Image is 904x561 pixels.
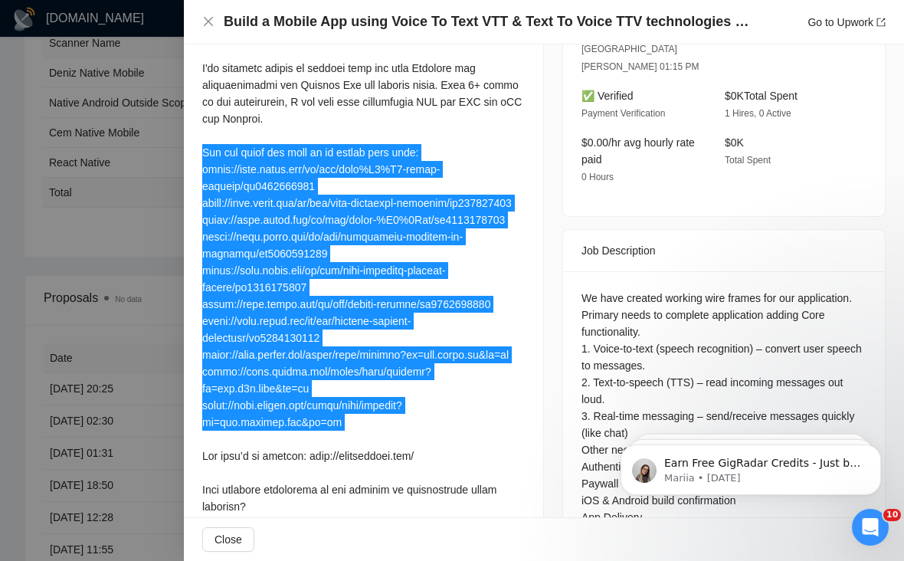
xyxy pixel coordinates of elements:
div: We have created working wire frames for our application. Primary needs to complete application ad... [581,290,866,559]
span: $0K [725,136,744,149]
span: $0.00/hr avg hourly rate paid [581,136,695,166]
span: Close [215,531,242,548]
button: Close [202,15,215,28]
iframe: Intercom notifications message [598,412,904,520]
h4: Build a Mobile App using Voice To Text VTT & Text To Voice TTV technologies for iOS and Android. [224,12,752,31]
iframe: Intercom live chat [852,509,889,546]
span: $0K Total Spent [725,90,798,102]
a: Go to Upworkexport [807,16,886,28]
span: export [876,18,886,27]
span: 0 Hours [581,172,614,182]
span: Payment Verification [581,108,665,119]
button: Close [202,527,254,552]
span: 1 Hires, 0 Active [725,108,791,119]
span: close [202,15,215,28]
span: Total Spent [725,155,771,166]
span: 10 [883,509,901,521]
span: ✅ Verified [581,90,634,102]
div: Job Description [581,230,866,271]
